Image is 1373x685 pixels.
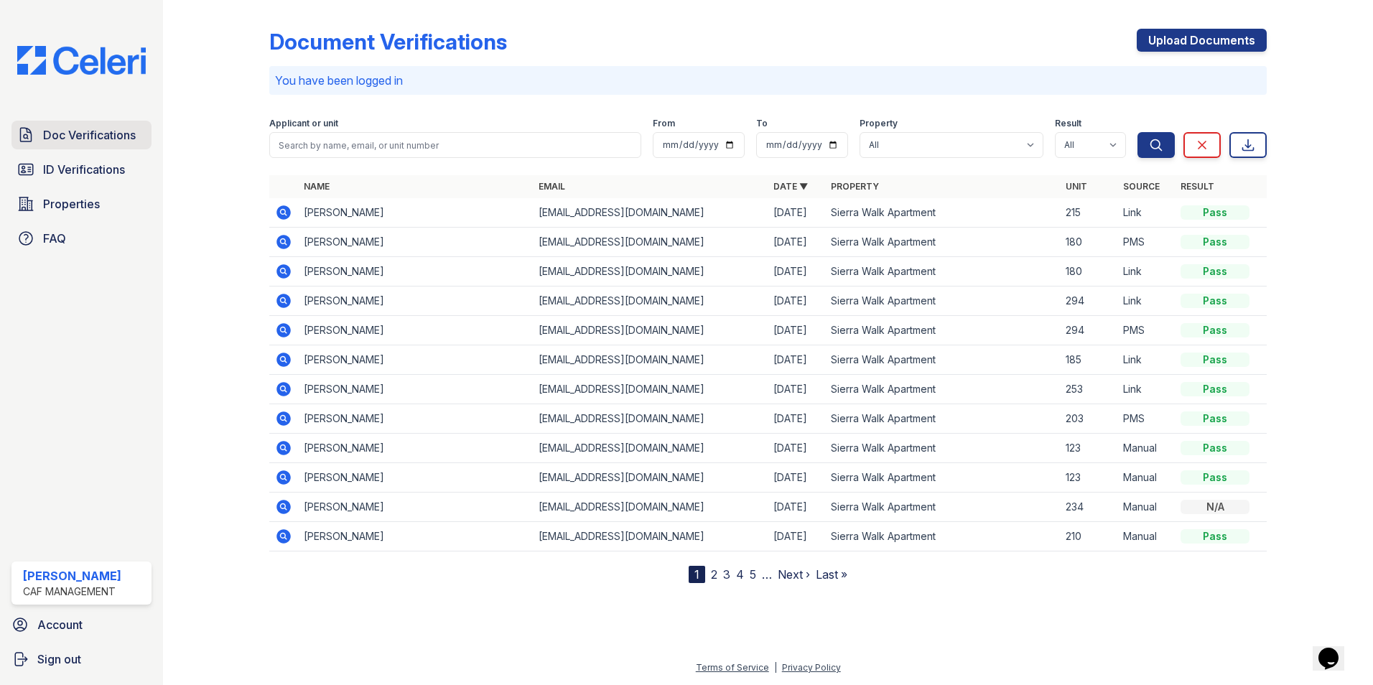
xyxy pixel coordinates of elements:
[298,228,533,257] td: [PERSON_NAME]
[1181,181,1214,192] a: Result
[860,118,898,129] label: Property
[816,567,847,582] a: Last »
[1181,382,1249,396] div: Pass
[762,566,772,583] span: …
[1117,198,1175,228] td: Link
[689,566,705,583] div: 1
[825,522,1060,551] td: Sierra Walk Apartment
[774,662,777,673] div: |
[825,434,1060,463] td: Sierra Walk Apartment
[825,463,1060,493] td: Sierra Walk Apartment
[768,198,825,228] td: [DATE]
[1060,375,1117,404] td: 253
[1117,257,1175,286] td: Link
[43,161,125,178] span: ID Verifications
[1066,181,1087,192] a: Unit
[298,493,533,522] td: [PERSON_NAME]
[1181,411,1249,426] div: Pass
[539,181,565,192] a: Email
[1060,198,1117,228] td: 215
[533,228,768,257] td: [EMAIL_ADDRESS][DOMAIN_NAME]
[768,228,825,257] td: [DATE]
[533,198,768,228] td: [EMAIL_ADDRESS][DOMAIN_NAME]
[1060,286,1117,316] td: 294
[1117,522,1175,551] td: Manual
[269,118,338,129] label: Applicant or unit
[825,404,1060,434] td: Sierra Walk Apartment
[1181,264,1249,279] div: Pass
[825,286,1060,316] td: Sierra Walk Apartment
[37,616,83,633] span: Account
[768,257,825,286] td: [DATE]
[11,155,152,184] a: ID Verifications
[1181,205,1249,220] div: Pass
[1181,500,1249,514] div: N/A
[298,198,533,228] td: [PERSON_NAME]
[6,645,157,674] a: Sign out
[1313,628,1359,671] iframe: chat widget
[269,132,641,158] input: Search by name, email, or unit number
[1060,493,1117,522] td: 234
[768,404,825,434] td: [DATE]
[269,29,507,55] div: Document Verifications
[43,126,136,144] span: Doc Verifications
[1117,493,1175,522] td: Manual
[1137,29,1267,52] a: Upload Documents
[23,584,121,599] div: CAF Management
[533,316,768,345] td: [EMAIL_ADDRESS][DOMAIN_NAME]
[533,257,768,286] td: [EMAIL_ADDRESS][DOMAIN_NAME]
[723,567,730,582] a: 3
[11,121,152,149] a: Doc Verifications
[6,46,157,75] img: CE_Logo_Blue-a8612792a0a2168367f1c8372b55b34899dd931a85d93a1a3d3e32e68fde9ad4.png
[533,375,768,404] td: [EMAIL_ADDRESS][DOMAIN_NAME]
[298,286,533,316] td: [PERSON_NAME]
[831,181,879,192] a: Property
[768,316,825,345] td: [DATE]
[1117,375,1175,404] td: Link
[756,118,768,129] label: To
[782,662,841,673] a: Privacy Policy
[298,345,533,375] td: [PERSON_NAME]
[1117,345,1175,375] td: Link
[298,316,533,345] td: [PERSON_NAME]
[825,345,1060,375] td: Sierra Walk Apartment
[1123,181,1160,192] a: Source
[533,522,768,551] td: [EMAIL_ADDRESS][DOMAIN_NAME]
[1117,228,1175,257] td: PMS
[298,463,533,493] td: [PERSON_NAME]
[43,195,100,213] span: Properties
[1117,286,1175,316] td: Link
[711,567,717,582] a: 2
[37,651,81,668] span: Sign out
[768,375,825,404] td: [DATE]
[1117,463,1175,493] td: Manual
[533,404,768,434] td: [EMAIL_ADDRESS][DOMAIN_NAME]
[1181,294,1249,308] div: Pass
[696,662,769,673] a: Terms of Service
[23,567,121,584] div: [PERSON_NAME]
[1181,470,1249,485] div: Pass
[825,375,1060,404] td: Sierra Walk Apartment
[1060,463,1117,493] td: 123
[1060,228,1117,257] td: 180
[1060,345,1117,375] td: 185
[533,345,768,375] td: [EMAIL_ADDRESS][DOMAIN_NAME]
[6,610,157,639] a: Account
[533,493,768,522] td: [EMAIL_ADDRESS][DOMAIN_NAME]
[43,230,66,247] span: FAQ
[768,522,825,551] td: [DATE]
[298,375,533,404] td: [PERSON_NAME]
[1117,316,1175,345] td: PMS
[1117,404,1175,434] td: PMS
[1181,441,1249,455] div: Pass
[533,434,768,463] td: [EMAIL_ADDRESS][DOMAIN_NAME]
[768,286,825,316] td: [DATE]
[533,463,768,493] td: [EMAIL_ADDRESS][DOMAIN_NAME]
[825,228,1060,257] td: Sierra Walk Apartment
[1060,316,1117,345] td: 294
[768,463,825,493] td: [DATE]
[825,198,1060,228] td: Sierra Walk Apartment
[298,434,533,463] td: [PERSON_NAME]
[825,316,1060,345] td: Sierra Walk Apartment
